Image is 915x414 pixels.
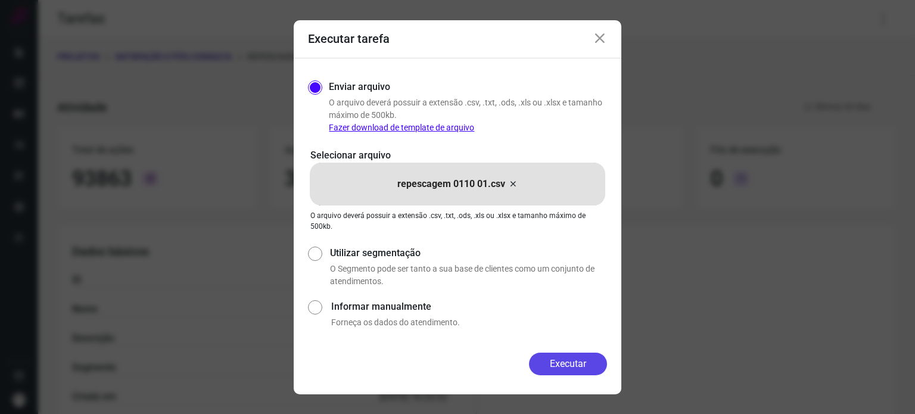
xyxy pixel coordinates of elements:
p: O Segmento pode ser tanto a sua base de clientes como um conjunto de atendimentos. [330,263,607,288]
p: O arquivo deverá possuir a extensão .csv, .txt, .ods, .xls ou .xlsx e tamanho máximo de 500kb. [310,210,605,232]
p: O arquivo deverá possuir a extensão .csv, .txt, .ods, .xls ou .xlsx e tamanho máximo de 500kb. [329,97,607,134]
label: Enviar arquivo [329,80,390,94]
a: Fazer download de template de arquivo [329,123,474,132]
button: Executar [529,353,607,375]
label: Informar manualmente [331,300,607,314]
label: Utilizar segmentação [330,246,607,260]
p: Selecionar arquivo [310,148,605,163]
p: repescagem 0110 01.csv [397,177,505,191]
p: Forneça os dados do atendimento. [331,316,607,329]
h3: Executar tarefa [308,32,390,46]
